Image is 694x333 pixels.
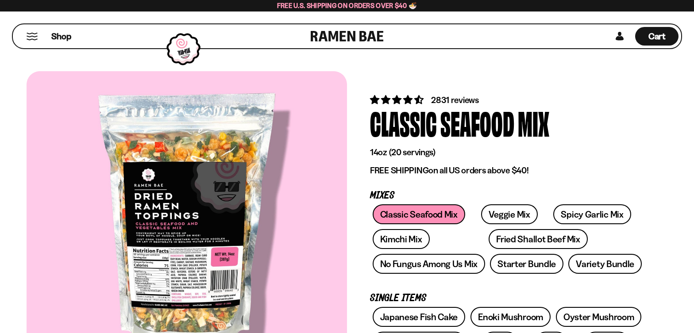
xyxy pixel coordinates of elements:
a: Veggie Mix [481,204,538,224]
a: Kimchi Mix [373,229,430,249]
span: 4.68 stars [370,94,425,105]
div: Seafood [440,106,514,139]
span: Cart [648,31,666,42]
a: Variety Bundle [568,254,642,274]
div: Cart [635,24,679,48]
span: 2831 reviews [431,95,479,105]
p: Single Items [370,294,644,302]
a: Shop [51,27,71,46]
a: Spicy Garlic Mix [553,204,631,224]
a: Japanese Fish Cake [373,307,466,327]
strong: FREE SHIPPING [370,165,428,176]
p: Mixes [370,191,644,200]
p: 14oz (20 servings) [370,147,644,158]
a: Oyster Mushroom [556,307,642,327]
p: on all US orders above $40! [370,165,644,176]
div: Mix [518,106,549,139]
a: Starter Bundle [490,254,563,274]
button: Mobile Menu Trigger [26,33,38,40]
a: Fried Shallot Beef Mix [489,229,587,249]
a: No Fungus Among Us Mix [373,254,485,274]
span: Shop [51,31,71,42]
span: Free U.S. Shipping on Orders over $40 🍜 [277,1,417,10]
a: Enoki Mushroom [470,307,551,327]
div: Classic [370,106,437,139]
